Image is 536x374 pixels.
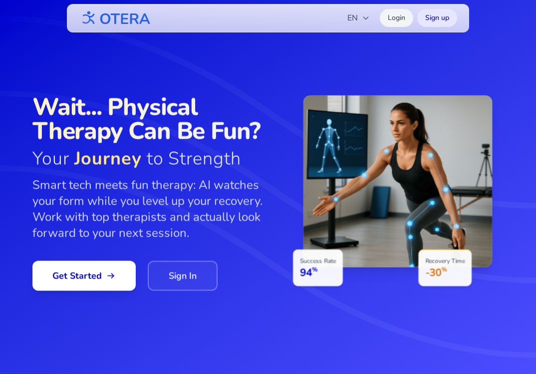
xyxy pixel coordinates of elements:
a: Sign up [417,9,457,27]
span: Your to Strength [32,149,268,169]
span: % [312,265,317,273]
img: OTERA logo [79,7,151,29]
span: EN [347,12,370,24]
p: 94 [300,265,336,279]
p: Success Rate [300,257,336,265]
span: Journey [74,146,142,171]
a: Sign In [148,261,218,291]
a: Login [380,9,413,27]
span: % [442,265,447,273]
span: Wait... Physical Therapy Can Be Fun? [32,95,268,143]
a: Get Started [32,261,136,291]
p: Smart tech meets fun therapy: AI watches your form while you level up your recovery. Work with to... [32,177,268,241]
p: -30 [425,265,465,279]
button: EN [341,8,376,28]
span: Get Started [52,269,116,283]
